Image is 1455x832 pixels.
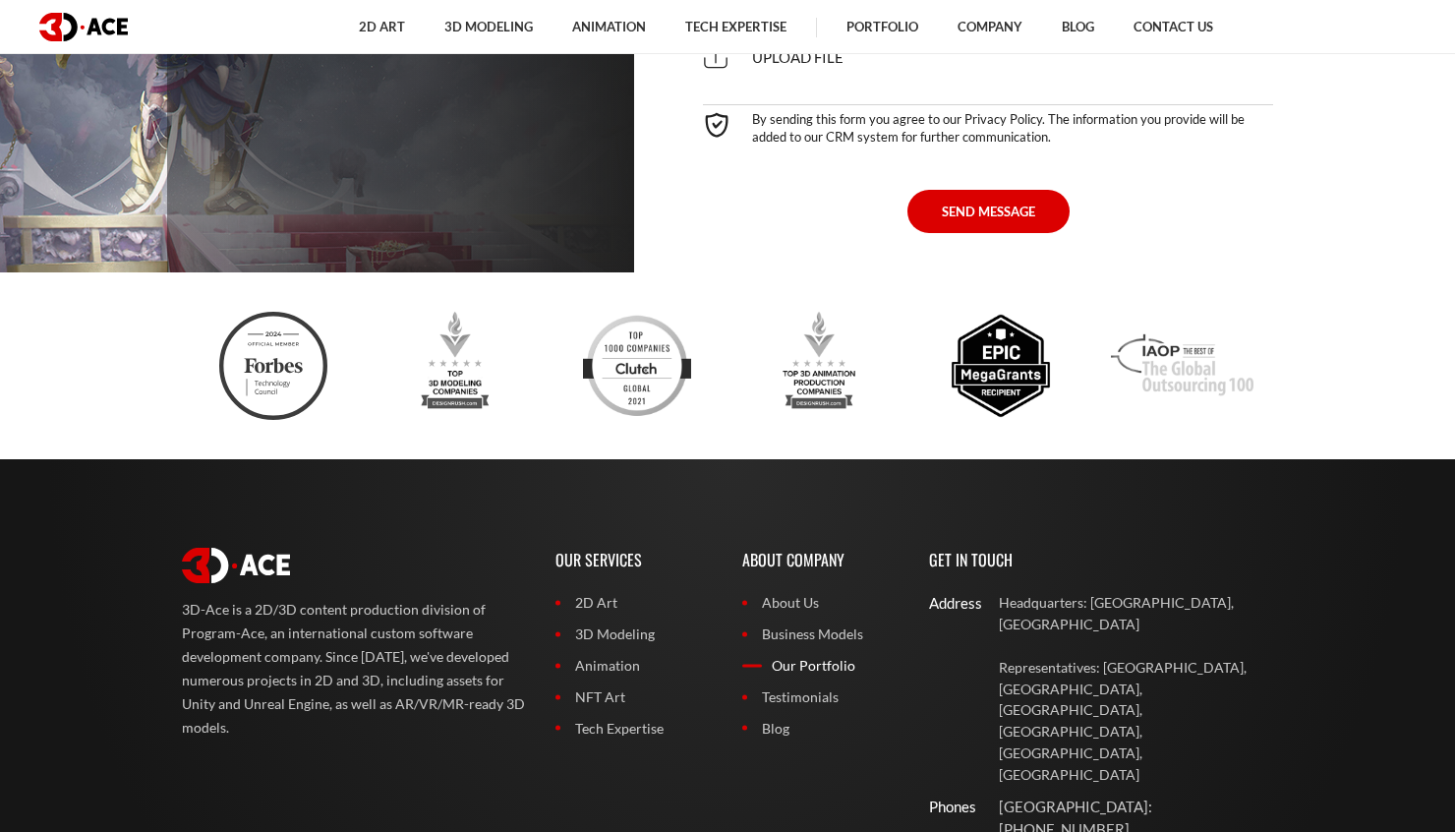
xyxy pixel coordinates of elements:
[999,657,1273,786] p: Representatives: [GEOGRAPHIC_DATA], [GEOGRAPHIC_DATA], [GEOGRAPHIC_DATA], [GEOGRAPHIC_DATA], [GEO...
[947,312,1055,420] img: Epic megagrants recipient
[1111,312,1252,420] img: Iaop award
[39,13,128,41] img: logo dark
[182,548,290,583] img: logo white
[555,718,713,740] a: Tech Expertise
[401,312,509,420] img: Top 3d modeling companies designrush award 2023
[555,528,713,592] p: Our Services
[742,686,900,708] a: Testimonials
[742,655,900,677] a: Our Portfolio
[999,592,1273,635] p: Headquarters: [GEOGRAPHIC_DATA], [GEOGRAPHIC_DATA]
[765,312,873,420] img: Top 3d animation production companies designrush 2023
[555,655,713,677] a: Animation
[929,796,961,818] div: Phones
[907,190,1070,233] button: SEND MESSAGE
[929,528,1273,592] p: Get In Touch
[219,312,327,420] img: Ftc badge 3d ace 2024
[742,718,900,740] a: Blog
[555,624,713,645] a: 3D Modeling
[742,624,900,645] a: Business Models
[703,48,844,66] span: Upload file
[929,592,961,615] div: Address
[999,592,1273,785] a: Headquarters: [GEOGRAPHIC_DATA], [GEOGRAPHIC_DATA] Representatives: [GEOGRAPHIC_DATA], [GEOGRAPHI...
[555,686,713,708] a: NFT Art
[555,592,713,614] a: 2D Art
[742,528,900,592] p: About Company
[703,104,1273,146] div: By sending this form you agree to our Privacy Policy. The information you provide will be added t...
[182,598,526,740] p: 3D-Ace is a 2D/3D content production division of Program-Ace, an international custom software de...
[742,592,900,614] a: About Us
[583,312,691,420] img: Clutch top developers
